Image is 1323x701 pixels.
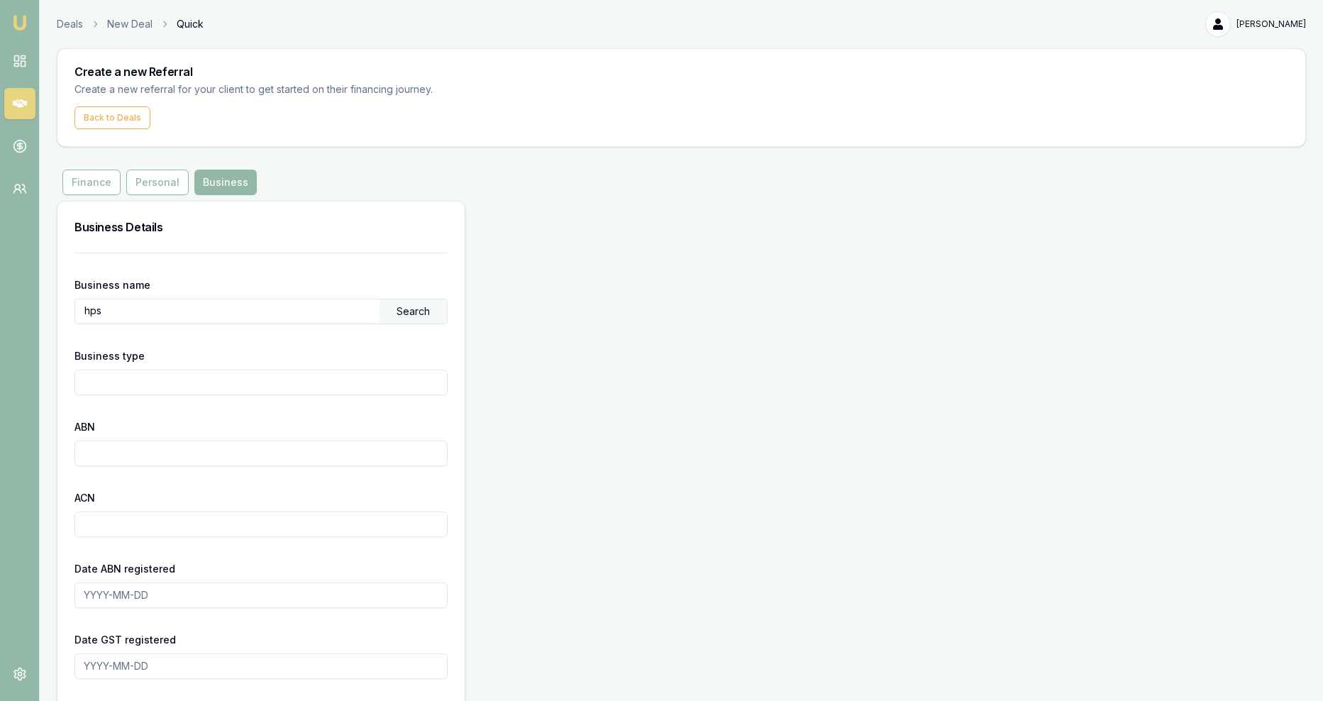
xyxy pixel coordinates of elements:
[57,17,83,31] a: Deals
[57,17,204,31] nav: breadcrumb
[75,299,380,322] input: Enter business name
[107,17,153,31] a: New Deal
[11,14,28,31] img: emu-icon-u.png
[74,492,95,504] label: ACN
[126,170,189,195] button: Personal
[1236,18,1306,30] span: [PERSON_NAME]
[74,634,176,646] label: Date GST registered
[74,583,448,608] input: YYYY-MM-DD
[74,82,438,98] p: Create a new referral for your client to get started on their financing journey.
[74,653,448,679] input: YYYY-MM-DD
[74,350,145,362] label: Business type
[194,170,257,195] button: Business
[74,106,150,129] button: Back to Deals
[74,421,95,433] label: ABN
[74,279,150,291] label: Business name
[62,170,121,195] button: Finance
[74,66,1288,77] h3: Create a new Referral
[380,299,447,324] div: Search
[74,563,175,575] label: Date ABN registered
[177,17,204,31] span: Quick
[74,219,448,236] h3: Business Details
